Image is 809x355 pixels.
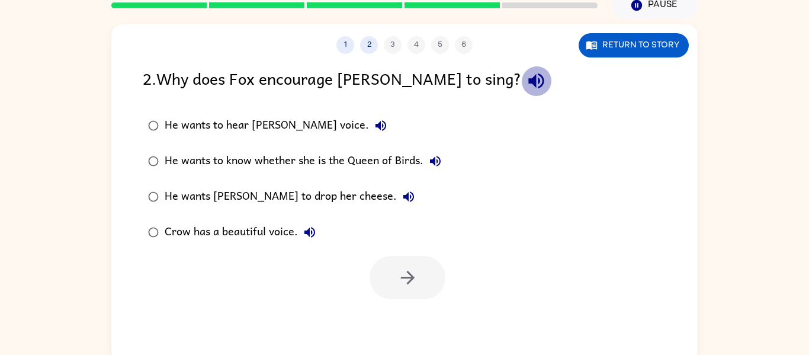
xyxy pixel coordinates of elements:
[369,114,393,137] button: He wants to hear [PERSON_NAME] voice.
[165,114,393,137] div: He wants to hear [PERSON_NAME] voice.
[360,36,378,54] button: 2
[143,66,666,96] div: 2 . Why does Fox encourage [PERSON_NAME] to sing?
[298,220,322,244] button: Crow has a beautiful voice.
[165,149,447,173] div: He wants to know whether she is the Queen of Birds.
[336,36,354,54] button: 1
[165,185,420,209] div: He wants [PERSON_NAME] to drop her cheese.
[397,185,420,209] button: He wants [PERSON_NAME] to drop her cheese.
[423,149,447,173] button: He wants to know whether she is the Queen of Birds.
[579,33,689,57] button: Return to story
[165,220,322,244] div: Crow has a beautiful voice.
